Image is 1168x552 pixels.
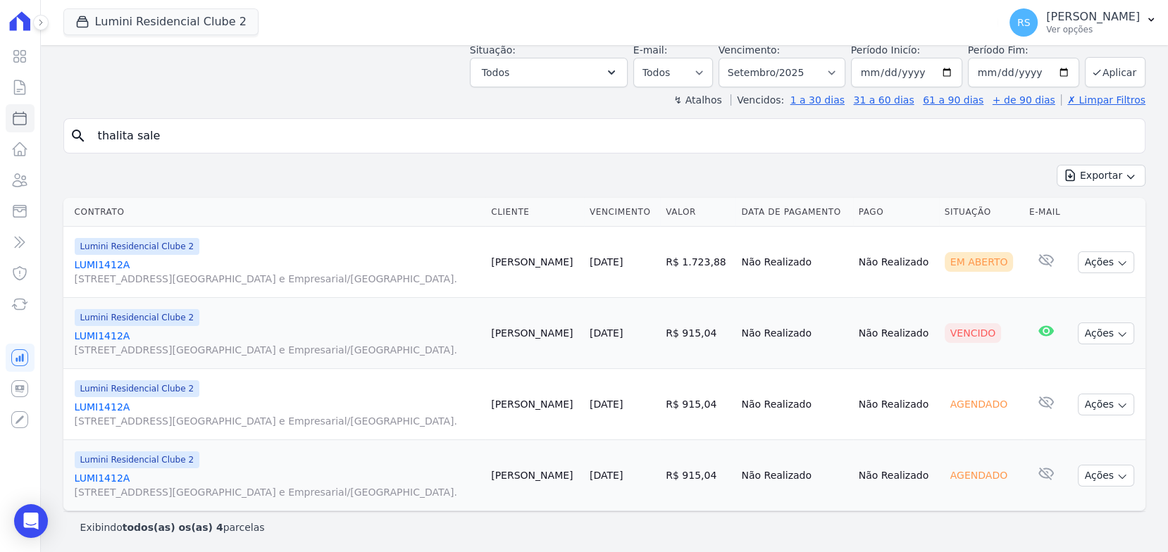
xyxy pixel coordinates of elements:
[75,329,480,357] a: LUMI1412A[STREET_ADDRESS][GEOGRAPHIC_DATA] e Empresarial/[GEOGRAPHIC_DATA].
[485,198,584,227] th: Cliente
[590,399,623,410] a: [DATE]
[968,43,1079,58] label: Período Fim:
[731,94,784,106] label: Vencidos:
[590,256,623,268] a: [DATE]
[63,8,259,35] button: Lumini Residencial Clube 2
[482,64,509,81] span: Todos
[75,238,199,255] span: Lumini Residencial Clube 2
[590,470,623,481] a: [DATE]
[75,272,480,286] span: [STREET_ADDRESS][GEOGRAPHIC_DATA] e Empresarial/[GEOGRAPHIC_DATA].
[851,44,920,56] label: Período Inicío:
[660,369,735,440] td: R$ 915,04
[735,369,852,440] td: Não Realizado
[1057,165,1145,187] button: Exportar
[735,227,852,298] td: Não Realizado
[14,504,48,538] div: Open Intercom Messenger
[735,298,852,369] td: Não Realizado
[470,58,628,87] button: Todos
[1078,322,1134,344] button: Ações
[853,198,939,227] th: Pago
[660,198,735,227] th: Valor
[75,485,480,499] span: [STREET_ADDRESS][GEOGRAPHIC_DATA] e Empresarial/[GEOGRAPHIC_DATA].
[1085,57,1145,87] button: Aplicar
[939,198,1024,227] th: Situação
[660,440,735,511] td: R$ 915,04
[853,369,939,440] td: Não Realizado
[853,298,939,369] td: Não Realizado
[75,309,199,326] span: Lumini Residencial Clube 2
[923,94,983,106] a: 61 a 90 dias
[590,327,623,339] a: [DATE]
[945,465,1013,485] div: Agendado
[75,400,480,428] a: LUMI1412A[STREET_ADDRESS][GEOGRAPHIC_DATA] e Empresarial/[GEOGRAPHIC_DATA].
[1078,251,1134,273] button: Ações
[123,522,223,533] b: todos(as) os(as) 4
[485,369,584,440] td: [PERSON_NAME]
[993,94,1055,106] a: + de 90 dias
[1046,24,1140,35] p: Ver opções
[1078,465,1134,487] button: Ações
[1061,94,1145,106] a: ✗ Limpar Filtros
[853,440,939,511] td: Não Realizado
[660,298,735,369] td: R$ 915,04
[89,122,1139,150] input: Buscar por nome do lote ou do cliente
[998,3,1168,42] button: RS [PERSON_NAME] Ver opções
[75,343,480,357] span: [STREET_ADDRESS][GEOGRAPHIC_DATA] e Empresarial/[GEOGRAPHIC_DATA].
[75,471,480,499] a: LUMI1412A[STREET_ADDRESS][GEOGRAPHIC_DATA] e Empresarial/[GEOGRAPHIC_DATA].
[70,127,87,144] i: search
[80,520,265,534] p: Exibindo parcelas
[75,451,199,468] span: Lumini Residencial Clube 2
[853,227,939,298] td: Não Realizado
[470,44,516,56] label: Situação:
[719,44,780,56] label: Vencimento:
[633,44,668,56] label: E-mail:
[735,440,852,511] td: Não Realizado
[945,394,1013,414] div: Agendado
[1046,10,1140,24] p: [PERSON_NAME]
[485,227,584,298] td: [PERSON_NAME]
[75,380,199,397] span: Lumini Residencial Clube 2
[63,198,486,227] th: Contrato
[584,198,660,227] th: Vencimento
[660,227,735,298] td: R$ 1.723,88
[1024,198,1069,227] th: E-mail
[853,94,914,106] a: 31 a 60 dias
[75,258,480,286] a: LUMI1412A[STREET_ADDRESS][GEOGRAPHIC_DATA] e Empresarial/[GEOGRAPHIC_DATA].
[1017,18,1031,27] span: RS
[790,94,845,106] a: 1 a 30 dias
[1078,394,1134,415] button: Ações
[735,198,852,227] th: Data de Pagamento
[485,298,584,369] td: [PERSON_NAME]
[75,414,480,428] span: [STREET_ADDRESS][GEOGRAPHIC_DATA] e Empresarial/[GEOGRAPHIC_DATA].
[673,94,721,106] label: ↯ Atalhos
[485,440,584,511] td: [PERSON_NAME]
[945,252,1014,272] div: Em Aberto
[945,323,1002,343] div: Vencido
